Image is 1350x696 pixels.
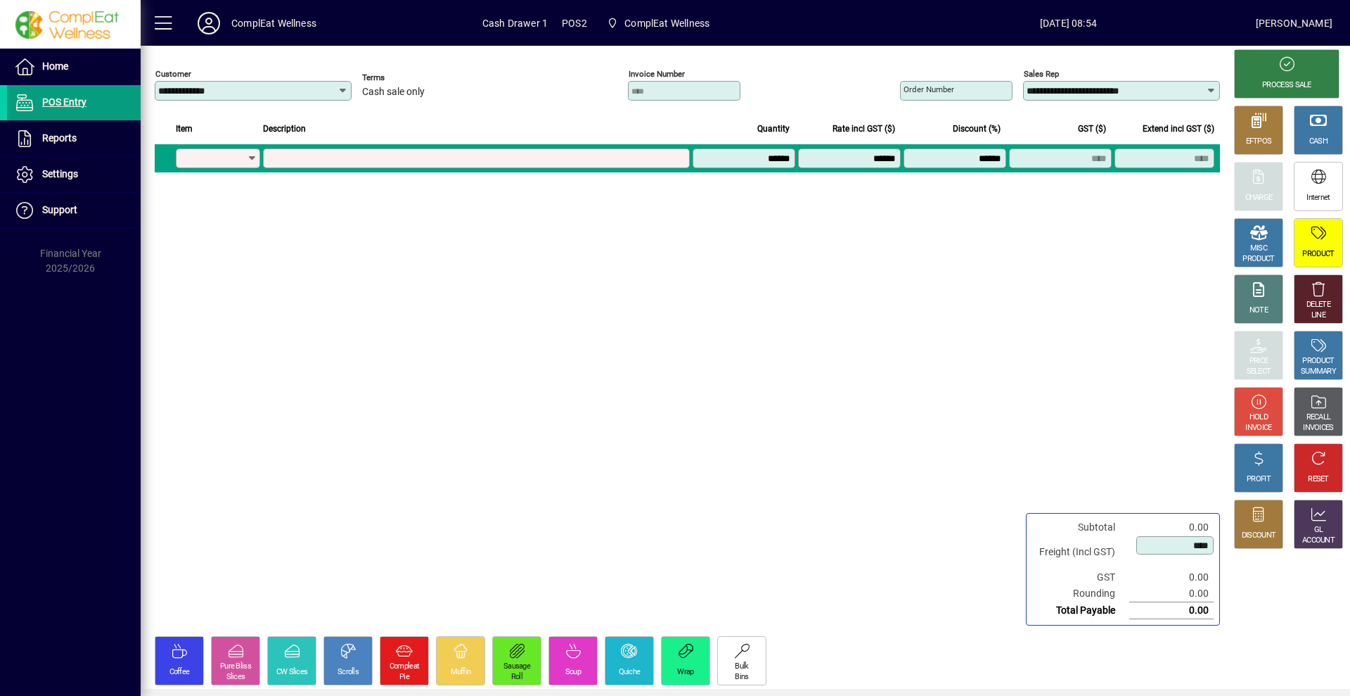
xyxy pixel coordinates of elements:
span: [DATE] 08:54 [881,12,1256,34]
td: GST [1032,569,1129,586]
td: 0.00 [1129,569,1214,586]
span: Reports [42,132,77,144]
div: Compleat [390,662,419,672]
div: Slices [226,672,245,683]
span: Cash sale only [362,87,425,98]
div: EFTPOS [1246,137,1272,147]
span: POS2 [562,12,587,34]
div: PRODUCT [1302,249,1334,260]
div: RECALL [1306,412,1331,423]
div: LINE [1311,310,1325,321]
span: Cash Drawer 1 [482,12,548,34]
span: Terms [362,73,446,82]
div: Soup [565,667,581,678]
span: GST ($) [1078,121,1106,137]
div: Quiche [619,667,641,678]
div: PROFIT [1247,474,1271,485]
a: Settings [7,157,141,192]
div: Muffin [451,667,471,678]
div: PRICE [1249,356,1268,367]
a: Reports [7,121,141,156]
span: Rate incl GST ($) [832,121,895,137]
div: PROCESS SALE [1262,80,1311,91]
td: Freight (Incl GST) [1032,536,1129,569]
td: 0.00 [1129,602,1214,619]
span: Settings [42,168,78,179]
div: PRODUCT [1302,356,1334,367]
div: ACCOUNT [1302,536,1335,546]
mat-label: Order number [904,84,954,94]
div: Coffee [169,667,190,678]
div: SELECT [1247,367,1271,377]
div: DELETE [1306,300,1330,310]
div: SUMMARY [1301,367,1336,377]
div: GL [1314,525,1323,536]
div: Scrolls [337,667,359,678]
mat-label: Invoice number [629,69,685,79]
td: 0.00 [1129,586,1214,602]
div: CHARGE [1245,193,1273,203]
span: ComplEat Wellness [624,12,709,34]
div: Bins [735,672,748,683]
button: Profile [186,11,231,36]
a: Support [7,193,141,228]
div: CW Slices [276,667,308,678]
div: HOLD [1249,412,1268,423]
span: ComplEat Wellness [601,11,715,36]
div: MISC [1250,243,1267,254]
div: Wrap [677,667,693,678]
span: POS Entry [42,96,86,108]
div: INVOICE [1245,423,1271,434]
div: NOTE [1249,305,1268,316]
div: DISCOUNT [1242,531,1275,541]
div: Sausage [503,662,530,672]
td: Subtotal [1032,519,1129,536]
div: [PERSON_NAME] [1256,12,1332,34]
td: 0.00 [1129,519,1214,536]
div: PRODUCT [1242,254,1274,265]
span: Discount (%) [953,121,1001,137]
div: CASH [1309,137,1327,147]
mat-label: Sales rep [1024,69,1059,79]
span: Support [42,204,77,215]
div: Roll [511,672,522,683]
div: INVOICES [1303,423,1333,434]
span: Home [42,61,68,72]
td: Rounding [1032,586,1129,602]
div: Internet [1306,193,1330,203]
span: Description [263,121,306,137]
a: Home [7,49,141,84]
td: Total Payable [1032,602,1129,619]
div: RESET [1308,474,1329,485]
mat-label: Customer [155,69,191,79]
div: Bulk [735,662,748,672]
div: Pure Bliss [220,662,251,672]
div: ComplEat Wellness [231,12,316,34]
span: Extend incl GST ($) [1143,121,1214,137]
span: Item [176,121,193,137]
span: Quantity [757,121,790,137]
div: Pie [399,672,409,683]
